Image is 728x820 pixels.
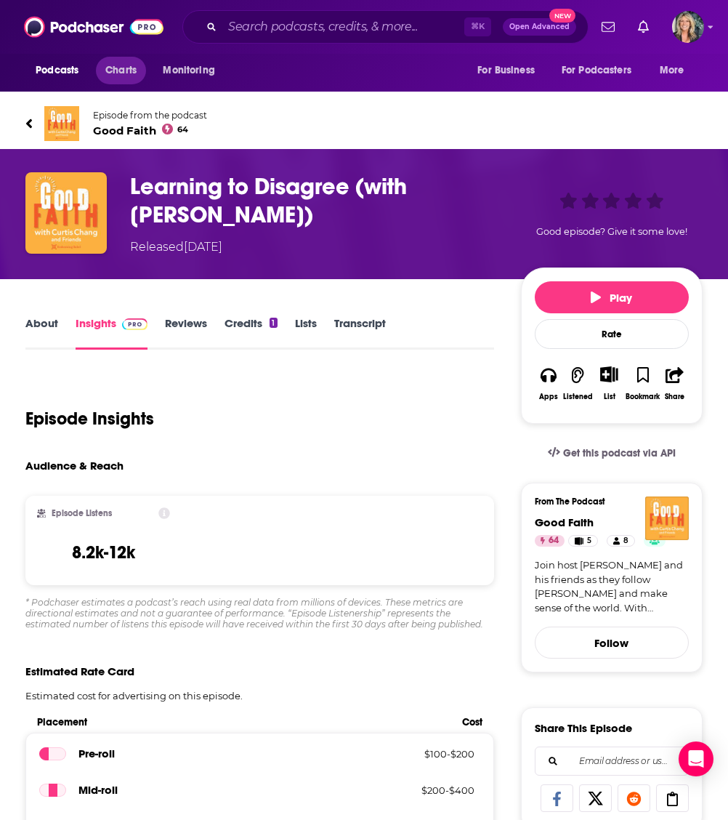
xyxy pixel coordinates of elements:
[25,690,493,702] p: Estimated cost for advertising on this episode.
[625,357,660,410] button: Bookmark
[562,60,631,81] span: For Podcasters
[535,558,689,615] a: Join host [PERSON_NAME] and his friends as they follow [PERSON_NAME] and make sense of the world....
[380,784,474,796] p: $ 200 - $ 400
[645,497,689,540] img: Good Faith
[509,23,570,31] span: Open Advanced
[72,542,135,563] h3: 8.2k-12k
[25,316,58,350] a: About
[163,60,214,81] span: Monitoring
[552,57,652,84] button: open menu
[596,15,620,39] a: Show notifications dropdown
[535,281,689,313] button: Play
[464,17,491,36] span: ⌘ K
[44,106,79,141] img: Good Faith
[587,534,591,548] span: 5
[295,316,317,350] a: Lists
[549,534,559,548] span: 64
[334,316,386,350] a: Transcript
[563,447,676,459] span: Get this podcast via API
[594,366,624,382] button: Show More Button
[225,316,277,350] a: Credits1
[665,393,684,401] div: Share
[36,60,78,81] span: Podcasts
[672,11,704,43] span: Logged in as lisa.beech
[535,319,689,349] div: Rate
[76,316,147,350] a: InsightsPodchaser Pro
[105,60,137,81] span: Charts
[547,747,676,775] input: Email address or username...
[607,535,635,547] a: 8
[535,357,562,410] button: Apps
[623,534,628,548] span: 8
[380,748,474,760] p: $ 100 - $ 200
[535,535,565,547] a: 64
[25,172,107,254] img: Learning to Disagree (with John Inazu)
[632,15,655,39] a: Show notifications dropdown
[568,535,598,547] a: 5
[541,784,573,812] a: Share on Facebook
[78,783,118,797] span: Mid -roll
[25,408,154,430] h1: Episode Insights
[660,357,688,410] button: Share
[660,60,684,81] span: More
[25,459,124,473] h3: Audience & Reach
[536,435,687,471] a: Get this podcast via API
[591,291,632,305] span: Play
[25,57,97,84] button: open menu
[672,11,704,43] button: Show profile menu
[503,18,576,36] button: Open AdvancedNew
[535,627,689,659] button: Follow
[656,784,689,812] a: Copy Link
[679,741,713,776] div: Open Intercom Messenger
[165,316,207,350] a: Reviews
[535,497,677,507] h3: From The Podcast
[37,716,449,728] span: Placement
[594,357,625,410] div: Show More ButtonList
[535,515,594,529] a: Good Faith
[222,15,464,39] input: Search podcasts, credits, & more...
[539,393,558,401] div: Apps
[563,393,593,401] div: Listened
[467,57,553,84] button: open menu
[25,597,493,630] div: * Podchaser estimates a podcast’s reach using real data from millions of devices. These metrics a...
[549,9,575,23] span: New
[24,13,163,41] img: Podchaser - Follow, Share and Rate Podcasts
[462,716,482,728] span: Cost
[122,318,147,330] img: Podchaser Pro
[25,664,134,678] span: Estimated Rate Card
[182,10,589,44] div: Search podcasts, credits, & more...
[562,357,594,410] button: Listened
[579,784,612,812] a: Share on X/Twitter
[130,172,515,229] h3: Learning to Disagree (with John Inazu)
[93,110,207,121] span: Episode from the podcast
[626,393,660,401] div: Bookmark
[604,392,615,401] div: List
[96,57,145,84] a: Charts
[650,57,703,84] button: open menu
[270,318,277,328] div: 1
[477,60,535,81] span: For Business
[536,226,687,237] span: Good episode? Give it some love!
[535,747,689,776] div: Search followers
[25,106,703,141] a: Good FaithEpisode from the podcastGood Faith64
[52,508,112,518] h2: Episode Listens
[177,126,188,133] span: 64
[153,57,233,84] button: open menu
[93,124,207,137] span: Good Faith
[672,11,704,43] img: User Profile
[618,784,650,812] a: Share on Reddit
[130,238,222,256] div: Released [DATE]
[78,747,115,760] span: Pre -roll
[535,721,632,735] h3: Share This Episode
